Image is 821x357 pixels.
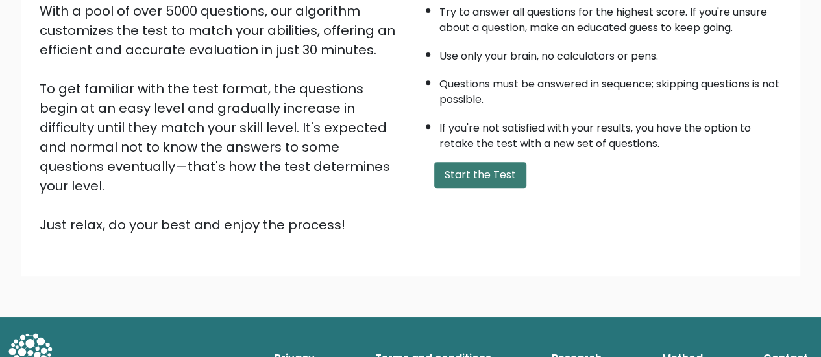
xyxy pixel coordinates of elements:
li: Use only your brain, no calculators or pens. [439,42,782,64]
li: Questions must be answered in sequence; skipping questions is not possible. [439,70,782,108]
li: If you're not satisfied with your results, you have the option to retake the test with a new set ... [439,114,782,152]
button: Start the Test [434,162,526,188]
